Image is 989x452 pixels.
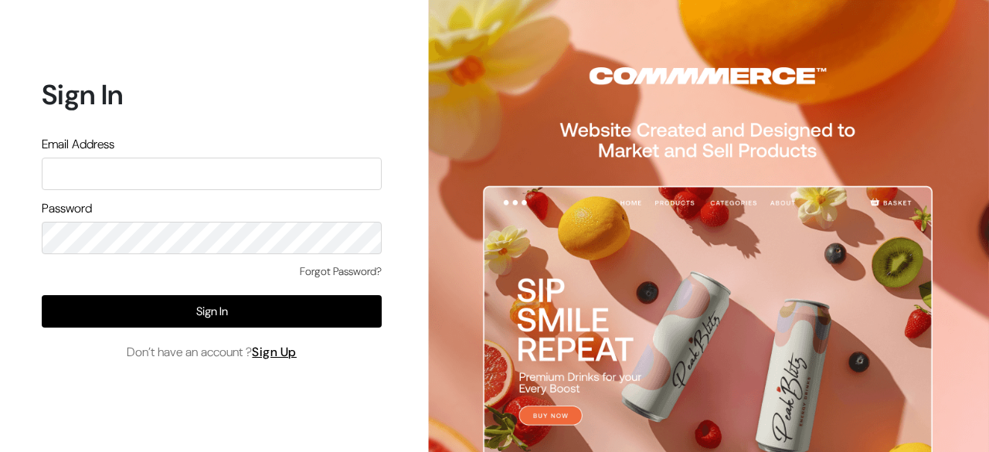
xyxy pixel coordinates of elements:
a: Forgot Password? [300,263,382,280]
a: Sign Up [252,344,297,360]
label: Password [42,199,92,218]
h1: Sign In [42,78,382,111]
label: Email Address [42,135,114,154]
button: Sign In [42,295,382,328]
span: Don’t have an account ? [127,343,297,362]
